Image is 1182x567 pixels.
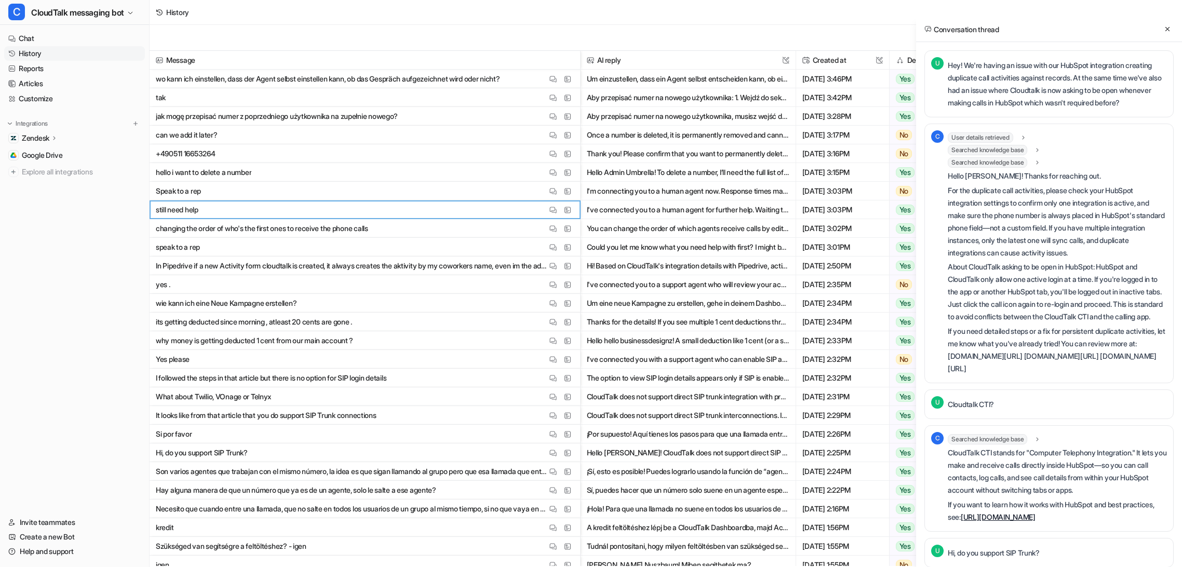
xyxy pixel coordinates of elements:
[587,331,789,350] button: Hello hello businessdesignz! A small deduction like 1 cent (or a similar amount) is usually a tem...
[156,126,217,144] p: can we add it later?
[896,74,915,84] span: Yes
[156,500,547,518] p: Necesito que cuando entre una llamada, que no salte en todos los usuarios de un grupo al mismo ti...
[896,373,915,383] span: Yes
[10,152,17,158] img: Google Drive
[948,170,1167,182] p: Hello [PERSON_NAME]! Thanks for reaching out.
[800,294,885,313] span: [DATE] 2:34PM
[948,184,1167,259] p: For the duplicate call activities, please check your HubSpot integration settings to confirm only...
[896,148,912,159] span: No
[22,133,49,143] p: Zendesk
[890,238,953,256] button: Yes
[800,182,885,200] span: [DATE] 3:03PM
[800,107,885,126] span: [DATE] 3:28PM
[587,182,789,200] button: I'm connecting you to a human agent now. Response times may vary between a few seconds and 30 min...
[931,396,944,409] span: U
[890,126,953,144] button: No
[156,518,173,537] p: kredit
[800,350,885,369] span: [DATE] 2:32PM
[800,406,885,425] span: [DATE] 2:29PM
[896,261,915,271] span: Yes
[890,369,953,387] button: Yes
[31,5,124,20] span: CloudTalk messaging bot
[931,130,944,143] span: C
[587,537,789,556] button: Tudnál pontosítani, hogy milyen feltöltésben van szükséged segítségre? Például: kontaktlista, fáj...
[896,298,915,308] span: Yes
[890,70,953,88] button: Yes
[4,31,145,46] a: Chat
[931,57,944,70] span: U
[800,387,885,406] span: [DATE] 2:31PM
[931,432,944,444] span: C
[896,485,915,495] span: Yes
[890,500,953,518] button: Yes
[896,279,912,290] span: No
[156,275,170,294] p: yes .
[587,144,789,163] button: Thank you! Please confirm that you want to permanently delete the number +490511 16653264. This a...
[156,425,192,443] p: Si por favor
[896,130,912,140] span: No
[4,148,145,163] a: Google DriveGoogle Drive
[587,294,789,313] button: Um eine neue Kampagne zu erstellen, gehe in deinem Dashboard zu Dialer > Kampagnen und klicke obe...
[890,518,953,537] button: Yes
[587,88,789,107] button: Aby przepisać numer na nowego użytkownika: 1. Wejdź do sekcji Użytkownicy w CloudTalk Dashboard. ...
[890,537,953,556] button: Yes
[585,51,791,70] span: AI reply
[156,331,353,350] p: why money is getting deducted 1 cent from our main account ?
[587,387,789,406] button: CloudTalk does not support direct SIP trunk integration with providers like Twilio, Vonage, or Te...
[587,369,789,387] button: The option to view SIP login details appears only if SIP is enabled for your account. If you don’...
[896,186,912,196] span: No
[4,515,145,530] a: Invite teammates
[4,76,145,91] a: Articles
[587,107,789,126] button: Aby przepisać numer na nowego użytkownika, musisz wejść do sekcji Użytkownicy i przypisać wybrany...
[800,481,885,500] span: [DATE] 2:22PM
[800,331,885,350] span: [DATE] 2:33PM
[890,481,953,500] button: Yes
[800,425,885,443] span: [DATE] 2:26PM
[156,462,547,481] p: Son varios agentes que trabajan con el mismo número, la idea es que sigan llamando al grupo pero ...
[890,462,953,481] button: Yes
[948,547,1040,559] p: Hi, do you support SIP Trunk?
[890,219,953,238] button: Yes
[6,120,14,127] img: expand menu
[890,294,953,313] button: Yes
[156,70,500,88] p: wo kann ich einstellen, dass der Agent selbst einstellen kann, ob das Gespräch aufgezeichnet wird...
[587,256,789,275] button: Hi! Based on CloudTalk's integration details with Pipedrive, activities for calls are automatical...
[800,256,885,275] span: [DATE] 2:50PM
[896,354,912,365] span: No
[890,107,953,126] button: Yes
[948,261,1167,323] p: About CloudTalk asking to be open in HubSpot: HubSpot and CloudTalk only allow one active login a...
[800,462,885,481] span: [DATE] 2:24PM
[890,275,953,294] button: No
[22,150,63,160] span: Google Drive
[948,447,1167,496] p: CloudTalk CTI stands for "Computer Telephony Integration." It lets you make and receive calls dir...
[896,111,915,122] span: Yes
[948,434,1027,444] span: Searched knowledge base
[890,163,953,182] button: Yes
[931,545,944,557] span: U
[890,88,953,107] button: Yes
[896,466,915,477] span: Yes
[587,481,789,500] button: Sí, puedes hacer que un número solo suene en un agente específico. [PERSON_NAME] ir a [PERSON_NAM...
[800,88,885,107] span: [DATE] 3:42PM
[156,200,198,219] p: still need help
[800,70,885,88] span: [DATE] 3:46PM
[948,157,1027,168] span: Searched knowledge base
[166,7,189,18] div: History
[587,518,789,537] button: A kredit feltöltéshez lépj be a CloudTalk Dashboardba, majd Account > Billing. Választhatsz egysz...
[890,443,953,462] button: Yes
[800,537,885,556] span: [DATE] 1:55PM
[587,200,789,219] button: I've connected you to a human agent for further help. Waiting time is usually a few seconds to 30...
[16,119,48,128] p: Integrations
[890,144,953,163] button: No
[896,335,915,346] span: Yes
[896,92,915,103] span: Yes
[800,275,885,294] span: [DATE] 2:35PM
[4,91,145,106] a: Customize
[156,163,251,182] p: hello i want to delete a number
[890,256,953,275] button: Yes
[587,500,789,518] button: ¡Hola! Para que una llamada no suene en todos los usuarios de un grupo al mismo tiempo, sino de f...
[587,126,789,144] button: Once a number is deleted, it is permanently removed and cannot be used for calls. In some cases, ...
[896,392,915,402] span: Yes
[890,350,953,369] button: No
[800,200,885,219] span: [DATE] 3:03PM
